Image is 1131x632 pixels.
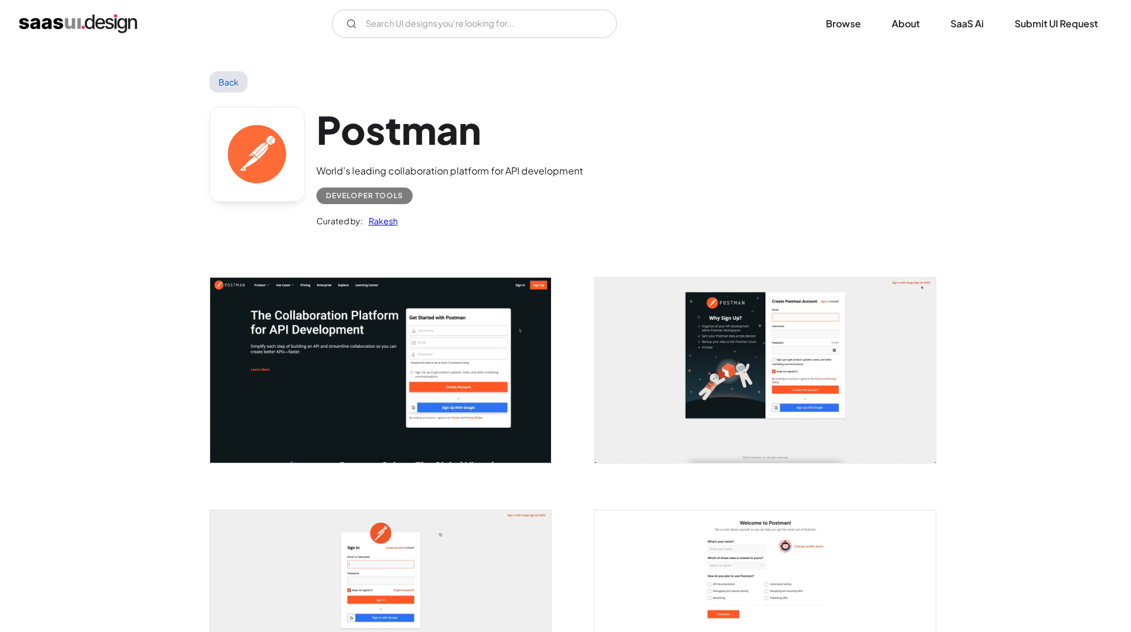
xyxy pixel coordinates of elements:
[936,11,998,37] a: SaaS Ai
[595,278,936,462] img: 602764c6add01c3d077d221f_Postman%20create%20account.jpg
[210,71,248,93] a: Back
[595,278,936,462] a: open lightbox
[316,214,363,228] div: Curated by:
[332,9,617,38] input: Search UI designs you're looking for...
[877,11,934,37] a: About
[210,278,551,462] img: 602764c6400a92ca9c5b1f23_Postman%20Sign%20up.jpg
[326,189,403,203] div: Developer tools
[332,9,617,38] form: Email Form
[210,278,551,462] a: open lightbox
[19,14,137,33] a: home
[1000,11,1112,37] a: Submit UI Request
[812,11,875,37] a: Browse
[316,107,583,153] h1: Postman
[316,164,583,178] div: World's leading collaboration platform for API development
[363,214,398,228] a: Rakesh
